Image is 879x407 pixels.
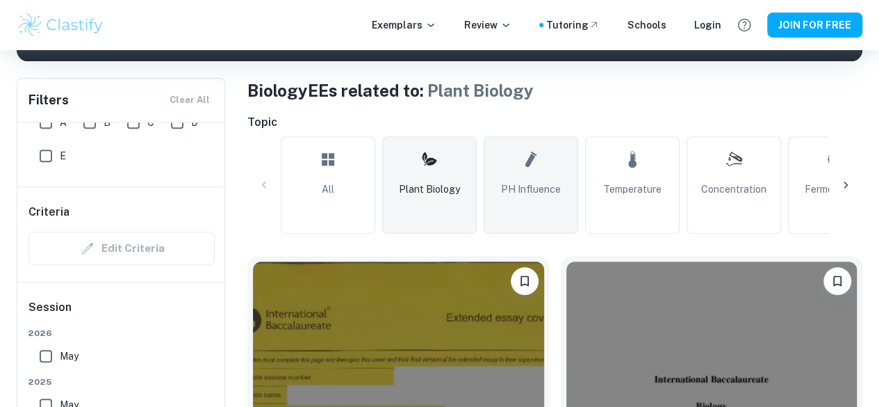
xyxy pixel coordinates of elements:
span: pH Influence [501,182,561,197]
a: Tutoring [546,17,600,33]
span: B [104,115,110,130]
span: D [191,115,198,130]
span: A [60,115,67,130]
span: All [322,182,334,197]
a: Login [694,17,721,33]
button: Help and Feedback [732,13,756,37]
span: Plant Biology [427,81,534,100]
span: Plant Biology [399,182,460,197]
p: Exemplars [372,17,436,33]
h1: Biology EEs related to: [247,78,862,103]
p: Review [464,17,511,33]
h6: Topic [247,114,862,131]
span: Concentration [701,182,766,197]
span: C [147,115,154,130]
a: Schools [627,17,666,33]
span: May [60,349,79,364]
span: Temperature [603,182,662,197]
button: JOIN FOR FREE [767,13,862,38]
h6: Filters [28,90,69,110]
div: Criteria filters are unavailable when searching by topic [28,232,215,265]
button: Please log in to bookmark exemplars [823,267,851,295]
h6: Criteria [28,204,69,221]
img: Clastify logo [17,11,105,39]
span: 2025 [28,376,215,388]
span: 2026 [28,327,215,340]
h6: Session [28,299,215,327]
button: Please log in to bookmark exemplars [511,267,539,295]
span: E [60,148,66,163]
span: Fermentation [805,182,866,197]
